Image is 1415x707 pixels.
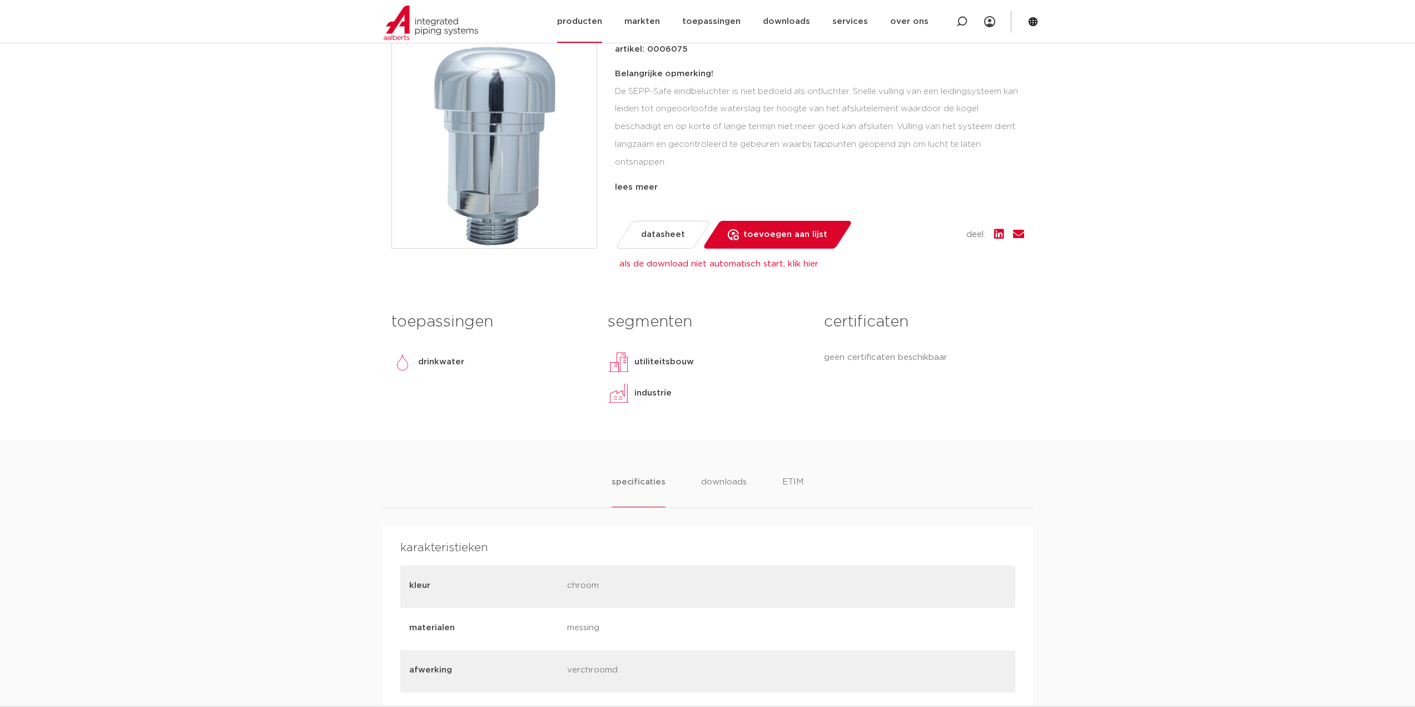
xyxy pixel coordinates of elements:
[615,181,1024,194] div: lees meer
[966,228,985,241] span: deel:
[391,311,591,333] h3: toepassingen
[619,260,818,268] a: als de download niet automatisch start, klik hier
[615,70,713,78] strong: Belangrijke opmerking!
[608,351,630,373] img: utiliteitsbouw
[634,387,672,400] p: industrie
[782,476,803,507] li: ETIM
[641,226,685,244] span: datasheet
[614,221,711,249] a: datasheet
[824,311,1024,333] h3: certificaten
[391,351,414,373] img: drinkwater
[701,476,747,507] li: downloads
[615,65,1024,176] div: De SEPP-Safe eindbeluchter is niet bedoeld als ontluchter. Snelle vulling van een leidingsysteem ...
[400,539,1015,557] h4: karakteristieken
[567,621,717,637] p: messing
[743,226,827,244] span: toevoegen aan lijst
[612,476,665,507] li: specificaties
[409,579,559,592] p: kleur
[409,664,559,677] p: afwerking
[608,311,807,333] h3: segmenten
[409,621,559,635] p: materialen
[634,355,694,369] p: utiliteitsbouw
[608,382,630,404] img: industrie
[418,355,464,369] p: drinkwater
[615,43,688,56] p: artikel: 0006075
[567,664,717,679] p: verchroomd
[392,43,597,248] img: Product Image for Seppelfricke SEPP Safe eindbeluchter uitv D lang M G1/2" (DN15) Cr
[824,351,1024,364] p: geen certificaten beschikbaar
[567,579,717,595] p: chroom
